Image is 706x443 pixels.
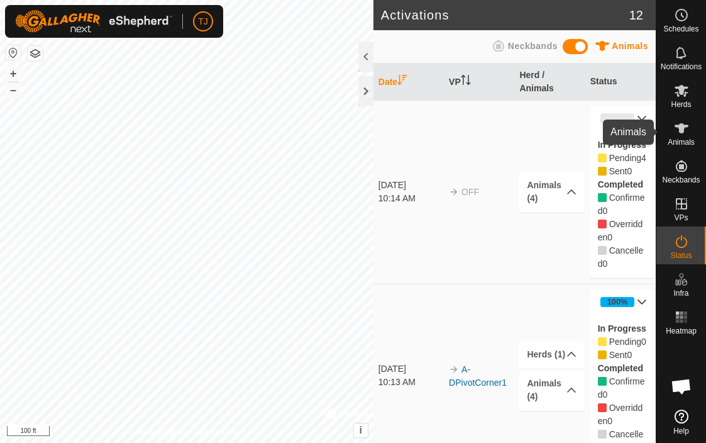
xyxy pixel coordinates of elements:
[603,259,608,269] span: Cancelled
[198,15,208,28] span: TJ
[609,166,627,176] span: Pending
[28,46,43,61] button: Map Layers
[378,192,443,205] div: 10:14 AM
[663,25,698,33] span: Schedules
[590,106,655,131] p-accordion-header: 0%
[598,337,607,346] i: 0 Pending
[449,364,459,374] img: arrow
[519,369,584,411] p-accordion-header: Animals (4)
[673,289,688,297] span: Infra
[627,166,632,176] span: Sent
[661,63,702,70] span: Notifications
[381,8,629,23] h2: Activations
[590,131,655,278] p-accordion-content: 0%
[449,187,459,197] img: arrow
[378,376,443,389] div: 10:13 AM
[378,362,443,376] div: [DATE]
[519,340,584,369] p-accordion-header: Herds (1)
[641,337,646,347] span: Pending
[627,350,632,360] span: Sent
[607,232,612,242] span: Overridden
[378,179,443,192] div: [DATE]
[641,153,646,163] span: Pending
[598,140,646,150] label: In Progress
[519,171,584,213] p-accordion-header: Animals (4)
[668,138,695,146] span: Animals
[609,350,627,360] span: Pending
[360,425,362,435] span: i
[607,416,612,426] span: Overridden
[629,6,643,25] span: 12
[598,179,643,189] label: Completed
[461,77,471,87] p-sorticon: Activate to sort
[666,327,697,335] span: Heatmap
[373,64,444,101] th: Date
[600,297,635,307] div: 100%
[612,41,648,51] span: Animals
[449,364,507,388] a: A-DPivotCorner1
[6,45,21,60] button: Reset Map
[598,430,607,439] i: 4 Cancelled 85349, 85351, 85350, 85348,
[609,153,641,163] span: Pending
[598,167,607,176] i: 0 Sent
[137,427,184,438] a: Privacy Policy
[598,193,645,216] span: Confirmed
[598,403,607,412] i: 0 Overridden
[15,10,172,33] img: Gallagher Logo
[662,176,700,184] span: Neckbands
[444,64,514,101] th: VP
[598,377,607,386] i: 0 Confirmed
[609,337,641,347] span: Pending
[674,214,688,221] span: VPs
[600,113,635,123] div: 0%
[663,367,700,405] div: Open chat
[607,296,628,308] div: 100%
[656,405,706,440] a: Help
[6,66,21,81] button: +
[598,246,607,255] i: 0 Cancelled
[598,403,643,426] span: Overridden
[598,154,607,162] i: 4 Pending 85349, 85351, 85350, 85348,
[461,187,479,197] span: OFF
[6,82,21,98] button: –
[508,41,558,51] span: Neckbands
[598,193,607,202] i: 0 Confirmed
[670,252,692,259] span: Status
[585,64,656,101] th: Status
[590,289,655,315] p-accordion-header: 100%
[673,427,689,435] span: Help
[598,219,643,242] span: Overridden
[514,64,585,101] th: Herd / Animals
[603,206,608,216] span: Confirmed
[598,376,645,400] span: Confirmed
[199,427,236,438] a: Contact Us
[397,77,407,87] p-sorticon: Activate to sort
[354,423,368,437] button: i
[598,363,643,373] label: Completed
[603,390,608,400] span: Confirmed
[598,220,607,228] i: 0 Overridden
[598,350,607,359] i: 0 Sent
[598,245,643,269] span: Cancelled
[671,101,691,108] span: Herds
[598,323,646,334] label: In Progress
